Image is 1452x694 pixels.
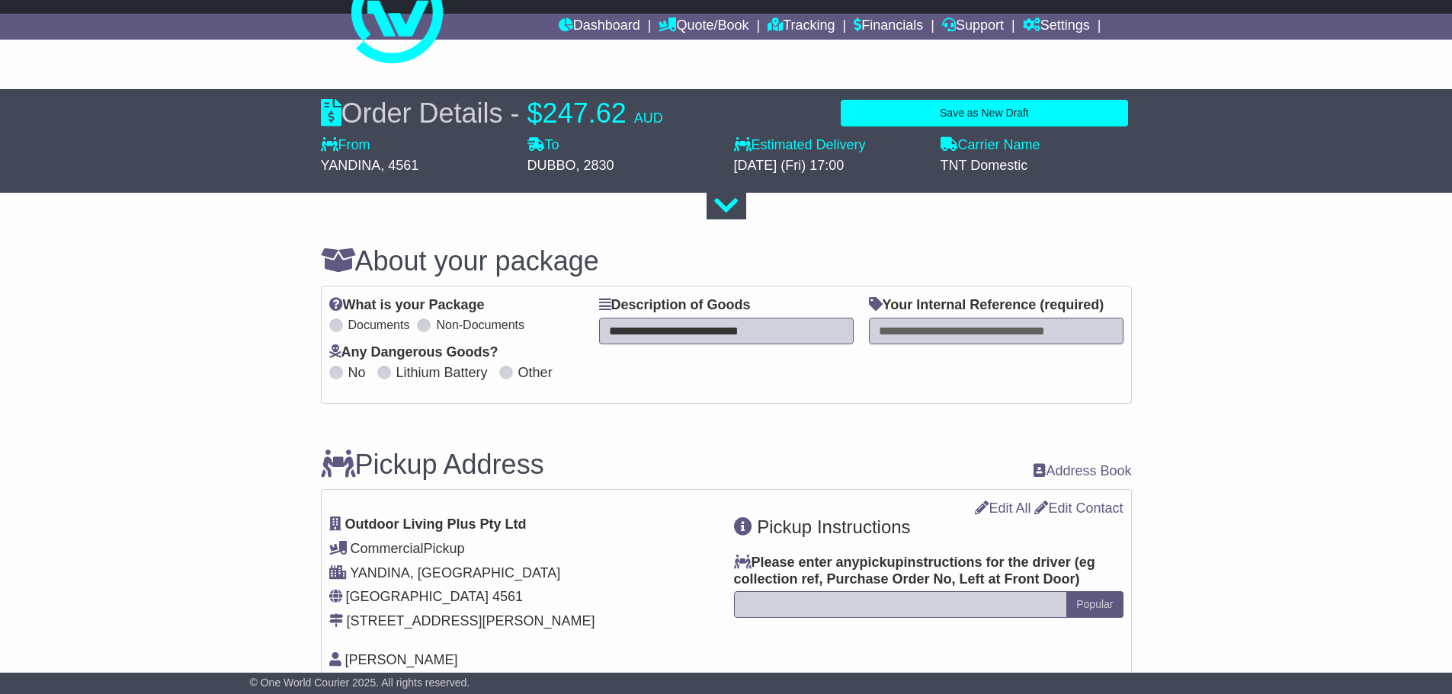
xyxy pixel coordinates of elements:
[436,318,524,332] label: Non-Documents
[350,565,560,580] span: YANDINA, [GEOGRAPHIC_DATA]
[599,297,751,314] label: Description of Goods
[348,365,366,382] label: No
[757,517,910,537] span: Pickup Instructions
[380,158,418,173] span: , 4561
[975,501,1031,516] a: Edit All
[345,517,527,532] span: Outdoor Living Plus Pty Ltd
[734,555,1095,587] span: eg collection ref, Purchase Order No, Left at Front Door
[734,137,925,154] label: Estimated Delivery
[346,589,489,604] span: [GEOGRAPHIC_DATA]
[942,14,1004,40] a: Support
[348,318,410,332] label: Documents
[659,14,748,40] a: Quote/Book
[321,449,544,480] h3: Pickup Address
[1023,14,1090,40] a: Settings
[941,158,1132,174] div: TNT Domestic
[1066,591,1123,618] button: Popular
[329,541,719,558] div: Pickup
[1034,501,1123,516] a: Edit Contact
[518,365,553,382] label: Other
[559,14,640,40] a: Dashboard
[1034,463,1131,480] a: Address Book
[941,137,1040,154] label: Carrier Name
[734,158,925,174] div: [DATE] (Fri) 17:00
[841,100,1127,126] button: Save as New Draft
[329,297,485,314] label: What is your Package
[321,137,370,154] label: From
[250,676,470,689] span: © One World Courier 2025. All rights reserved.
[869,297,1104,314] label: Your Internal Reference (required)
[347,613,595,630] div: [STREET_ADDRESS][PERSON_NAME]
[492,589,523,604] span: 4561
[734,555,1123,587] label: Please enter any instructions for the driver ( )
[321,97,663,130] div: Order Details -
[351,541,424,556] span: Commercial
[634,110,663,126] span: AUD
[321,246,1132,277] h3: About your package
[527,158,576,173] span: DUBBO
[321,158,381,173] span: YANDINA
[860,555,904,570] span: pickup
[527,137,559,154] label: To
[329,344,498,361] label: Any Dangerous Goods?
[543,98,627,129] span: 247.62
[527,98,543,129] span: $
[854,14,923,40] a: Financials
[768,14,835,40] a: Tracking
[345,652,458,667] span: [PERSON_NAME]
[396,365,488,382] label: Lithium Battery
[576,158,614,173] span: , 2830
